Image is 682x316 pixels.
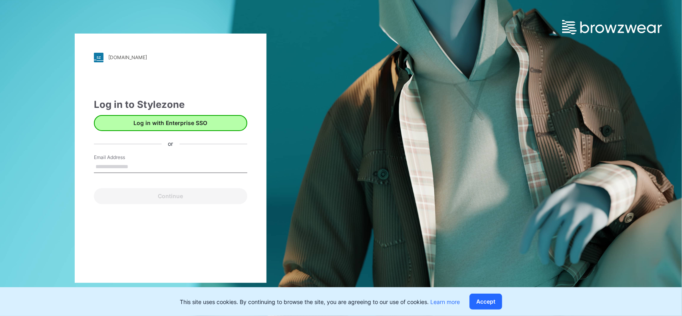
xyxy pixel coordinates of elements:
p: This site uses cookies. By continuing to browse the site, you are agreeing to our use of cookies. [180,298,460,306]
label: Email Address [94,154,150,161]
div: or [161,140,179,148]
button: Log in with Enterprise SSO [94,115,247,131]
a: [DOMAIN_NAME] [94,53,247,62]
a: Learn more [430,298,460,305]
button: Accept [469,294,502,310]
img: browzwear-logo.e42bd6dac1945053ebaf764b6aa21510.svg [562,20,662,34]
div: [DOMAIN_NAME] [108,54,147,60]
img: stylezone-logo.562084cfcfab977791bfbf7441f1a819.svg [94,53,103,62]
div: Log in to Stylezone [94,97,247,112]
